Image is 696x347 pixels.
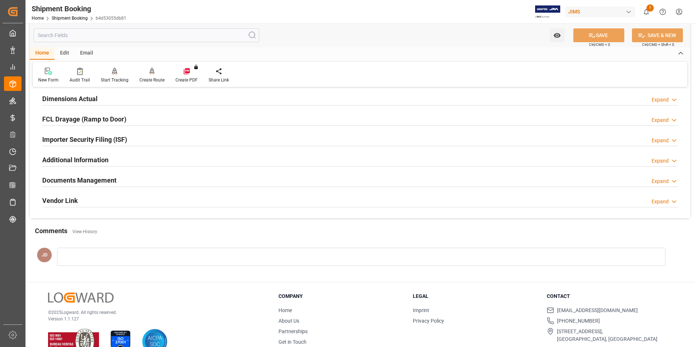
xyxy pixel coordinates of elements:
[565,7,635,17] div: JIMS
[42,114,126,124] h2: FCL Drayage (Ramp to Door)
[547,292,672,300] h3: Contact
[573,28,624,42] button: SAVE
[557,328,657,343] span: [STREET_ADDRESS], [GEOGRAPHIC_DATA], [GEOGRAPHIC_DATA]
[32,16,44,21] a: Home
[646,4,654,12] span: 1
[652,96,669,104] div: Expand
[42,94,98,104] h2: Dimensions Actual
[278,307,292,313] a: Home
[209,77,229,83] div: Share Link
[48,292,114,303] img: Logward Logo
[38,77,59,83] div: New Form
[42,252,47,258] span: JD
[32,3,126,14] div: Shipment Booking
[652,116,669,124] div: Expand
[42,175,116,185] h2: Documents Management
[139,77,165,83] div: Create Route
[42,196,78,206] h2: Vendor Link
[652,198,669,206] div: Expand
[52,16,88,21] a: Shipment Booking
[413,307,429,313] a: Imprint
[535,5,560,18] img: Exertis%20JAM%20-%20Email%20Logo.jpg_1722504956.jpg
[413,318,444,324] a: Privacy Policy
[33,28,259,42] input: Search Fields
[589,42,610,47] span: Ctrl/CMD + S
[655,4,671,20] button: Help Center
[70,77,90,83] div: Audit Trail
[278,339,307,345] a: Get in Touch
[278,328,308,334] a: Partnerships
[35,226,67,236] h2: Comments
[652,157,669,165] div: Expand
[638,4,655,20] button: show 1 new notifications
[557,317,600,325] span: [PHONE_NUMBER]
[278,318,299,324] a: About Us
[565,5,638,19] button: JIMS
[30,47,55,60] div: Home
[632,28,683,42] button: SAVE & NEW
[48,309,260,316] p: © 2025 Logward. All rights reserved.
[55,47,75,60] div: Edit
[550,28,565,42] button: open menu
[75,47,99,60] div: Email
[101,77,128,83] div: Start Tracking
[48,316,260,322] p: Version 1.1.127
[642,42,674,47] span: Ctrl/CMD + Shift + S
[652,178,669,185] div: Expand
[557,307,638,314] span: [EMAIL_ADDRESS][DOMAIN_NAME]
[652,137,669,144] div: Expand
[413,292,538,300] h3: Legal
[42,135,127,144] h2: Importer Security Filing (ISF)
[278,292,404,300] h3: Company
[42,155,108,165] h2: Additional Information
[72,229,97,234] a: View History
